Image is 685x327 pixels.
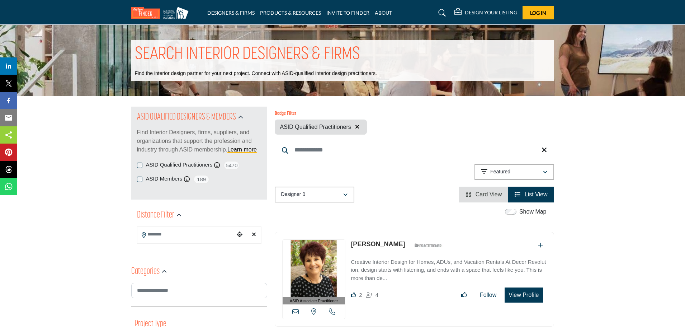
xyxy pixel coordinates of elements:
label: ASID Qualified Practitioners [146,161,213,169]
p: Find Interior Designers, firms, suppliers, and organizations that support the profession and indu... [137,128,261,154]
span: 5470 [223,161,240,170]
a: Add To List [538,242,543,248]
div: Clear search location [249,227,259,243]
span: 4 [375,292,378,298]
h2: ASID QUALIFIED DESIGNERS & MEMBERS [137,111,236,124]
li: List View [508,187,554,202]
span: List View [525,191,548,197]
img: ASID Qualified Practitioners Badge Icon [412,241,444,250]
img: Site Logo [131,7,192,19]
label: ASID Members [146,175,183,183]
a: View List [515,191,547,197]
p: Find the interior design partner for your next project. Connect with ASID-qualified interior desi... [135,70,377,77]
span: 189 [193,175,209,184]
input: Search Keyword [275,141,554,159]
div: DESIGN YOUR LISTING [454,9,517,17]
p: Designer 0 [281,191,306,198]
label: Show Map [519,207,547,216]
a: DESIGNERS & FIRMS [207,10,255,16]
div: Choose your current location [234,227,245,243]
p: Karen Steinberg [351,239,405,249]
button: Like listing [457,288,472,302]
span: ASID Associate Practitioner [290,298,338,304]
a: View Card [466,191,502,197]
h2: Distance Filter [137,209,174,222]
span: Card View [476,191,502,197]
h1: SEARCH INTERIOR DESIGNERS & FIRMS [135,43,360,66]
p: Featured [490,168,510,176]
img: Karen Steinberg [283,240,345,297]
button: Designer 0 [275,187,354,202]
input: ASID Members checkbox [137,177,142,182]
li: Card View [459,187,508,202]
a: Creative Interior Design for Homes, ADUs, and Vacation Rentals At Decor Revolution, design starts... [351,254,546,282]
button: Featured [474,164,554,180]
i: Likes [351,292,356,298]
a: PRODUCTS & RESOURCES [260,10,321,16]
a: [PERSON_NAME] [351,240,405,248]
button: View Profile [505,288,543,303]
input: Search Category [131,283,267,298]
span: 2 [359,292,362,298]
span: Log In [530,10,546,16]
button: Log In [523,6,554,19]
input: Search Location [137,228,234,242]
a: INVITE TO FINDER [326,10,369,16]
input: Selected ASID Qualified Practitioners checkbox [137,163,142,168]
a: Learn more [227,146,257,153]
h6: Badge Filter [275,111,367,117]
h5: DESIGN YOUR LISTING [465,9,517,16]
a: ASID Associate Practitioner [283,240,345,305]
div: Followers [366,291,378,299]
span: ASID Qualified Practitioners [280,123,351,131]
h2: Categories [131,265,160,278]
a: Search [431,7,450,19]
p: Creative Interior Design for Homes, ADUs, and Vacation Rentals At Decor Revolution, design starts... [351,258,546,282]
a: ABOUT [375,10,392,16]
button: Follow [475,288,501,302]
